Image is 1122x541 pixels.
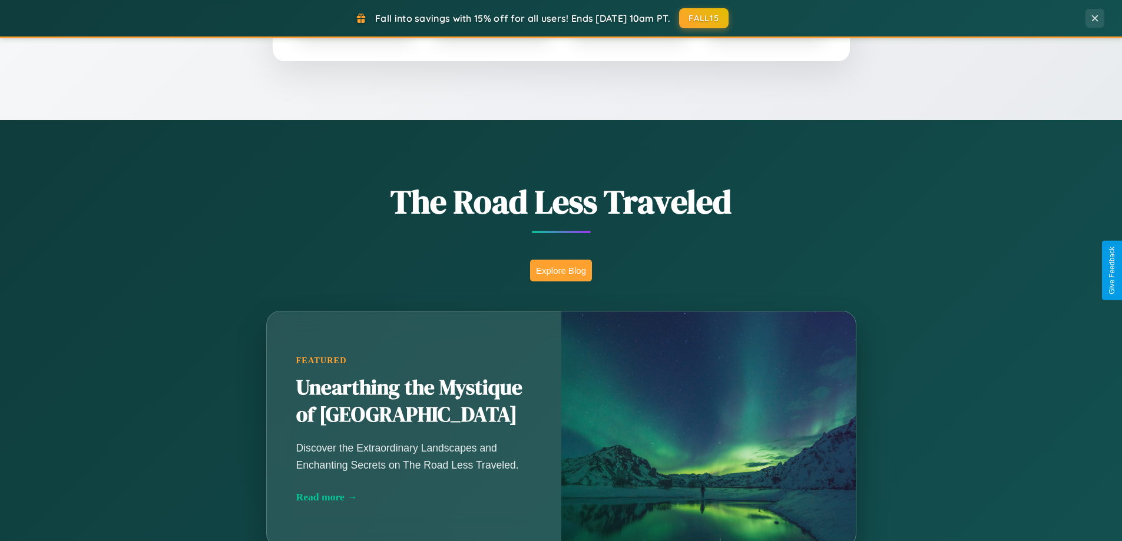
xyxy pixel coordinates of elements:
div: Read more → [296,491,532,503]
h2: Unearthing the Mystique of [GEOGRAPHIC_DATA] [296,374,532,429]
span: Fall into savings with 15% off for all users! Ends [DATE] 10am PT. [375,12,670,24]
div: Featured [296,356,532,366]
p: Discover the Extraordinary Landscapes and Enchanting Secrets on The Road Less Traveled. [296,440,532,473]
button: Explore Blog [530,260,592,281]
h1: The Road Less Traveled [208,179,915,224]
button: FALL15 [679,8,729,28]
div: Give Feedback [1108,247,1116,294]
